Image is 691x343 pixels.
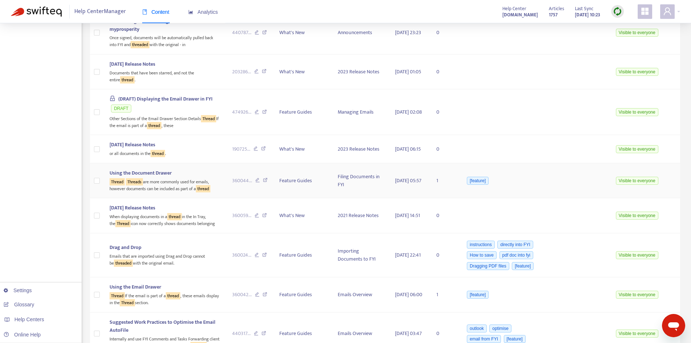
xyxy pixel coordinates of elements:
span: How to save [467,251,497,259]
sqkw: Thread [110,292,125,299]
span: Visible to everyone [616,330,658,338]
span: Help Center [502,5,526,13]
span: directly into FYI [497,241,533,249]
td: What's New [273,12,332,54]
sqkw: thread [166,292,180,299]
div: Once signed, documents will be automatically pulled back into FYI and with the original - in [110,33,221,48]
span: [DATE] 22:41 [395,251,421,259]
span: lock [110,95,115,101]
span: (DRAFT) Displaying the Email Drawer in FYI [118,95,213,103]
div: Documents that have been starred, and not the entire . [110,68,221,83]
td: Importing Documents to FYI [332,233,390,278]
span: Help Center Manager [74,5,126,19]
span: 360044 ... [232,177,252,185]
span: Analytics [188,9,218,15]
sqkw: thread [147,122,161,129]
span: optimise [489,324,511,332]
td: 0 [431,135,460,163]
sqkw: threaded [114,260,133,267]
span: Announcing our new integration with myprosperity [110,17,193,33]
a: Glossary [4,302,34,307]
div: Emails that are imported using Drag and Drop cannot be with the original email. [110,252,221,266]
span: Visible to everyone [616,212,658,220]
td: What's New [273,54,332,89]
td: 0 [431,198,460,233]
span: Visible to everyone [616,108,658,116]
td: 0 [431,12,460,54]
div: Other Sections of the Email Drawer Section Details If the email is part of a , these [110,114,221,129]
span: Suggested Work Practices to Optimise the Email AutoFile [110,318,215,334]
span: Last Sync [575,5,593,13]
sqkw: Thread [120,299,135,306]
span: [DATE] 03:47 [395,329,422,338]
td: Filing Documents in FYI [332,163,390,198]
sqkw: thread [120,76,135,83]
span: 190725 ... [232,145,250,153]
span: Visible to everyone [616,68,658,76]
td: What's New [273,198,332,233]
iframe: Button to launch messaging window [662,314,685,337]
span: pdf doc into fyi [499,251,533,259]
span: outlook [467,324,487,332]
a: Online Help [4,332,41,338]
td: 0 [431,54,460,89]
span: 440317 ... [232,330,251,338]
td: Feature Guides [273,233,332,278]
span: Dragging PDF files [467,262,509,270]
td: 0 [431,89,460,135]
span: Using the Email Drawer [110,283,161,291]
span: 203286 ... [232,68,251,76]
span: [DATE] 06:15 [395,145,421,153]
span: book [142,9,147,15]
span: Help Centers [15,317,44,322]
sqkw: threaded [131,41,149,48]
span: DRAFT [111,105,131,113]
span: Using the Document Drawer [110,169,172,177]
sqkw: Threads [126,178,143,185]
span: [feature] [467,177,489,185]
span: Visible to everyone [616,145,658,153]
div: or all documents in the . [110,149,221,157]
td: Managing Emails [332,89,390,135]
span: 474926 ... [232,108,251,116]
sqkw: thread [151,150,165,157]
td: Feature Guides [273,89,332,135]
a: Settings [4,287,32,293]
td: Announcements [332,12,390,54]
span: Articles [549,5,564,13]
span: [feature] [512,262,534,270]
span: 360042 ... [232,291,252,299]
td: 2021 Release Notes [332,198,390,233]
span: [DATE] 06:00 [395,290,422,299]
span: [DATE] 05:57 [395,176,421,185]
span: user [663,7,672,16]
span: 360024 ... [232,251,251,259]
span: [DATE] 01:05 [395,68,421,76]
td: 1 [431,163,460,198]
td: 0 [431,233,460,278]
td: Emails Overview [332,277,390,312]
strong: [DOMAIN_NAME] [502,11,538,19]
td: Feature Guides [273,163,332,198]
sqkw: thread [167,213,182,220]
strong: [DATE] 10:23 [575,11,600,19]
td: 2023 Release Notes [332,54,390,89]
img: Swifteq [11,7,62,17]
span: instructions [467,241,495,249]
span: Visible to everyone [616,291,658,299]
sqkw: Thread [110,178,125,185]
sqkw: Thread [115,220,131,227]
span: [DATE] Release Notes [110,60,155,68]
span: [DATE] 02:08 [395,108,422,116]
td: What's New [273,135,332,163]
span: 360059 ... [232,212,251,220]
div: When displaying documents in a in the In Tray, the icon now correctly shows documents belonging [110,212,221,227]
span: Content [142,9,169,15]
span: Drag and Drop [110,243,141,252]
span: [DATE] 23:23 [395,28,421,37]
span: [feature] [467,291,489,299]
td: Feature Guides [273,277,332,312]
span: [DATE] Release Notes [110,140,155,149]
span: [DATE] 14:51 [395,211,420,220]
span: area-chart [188,9,193,15]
